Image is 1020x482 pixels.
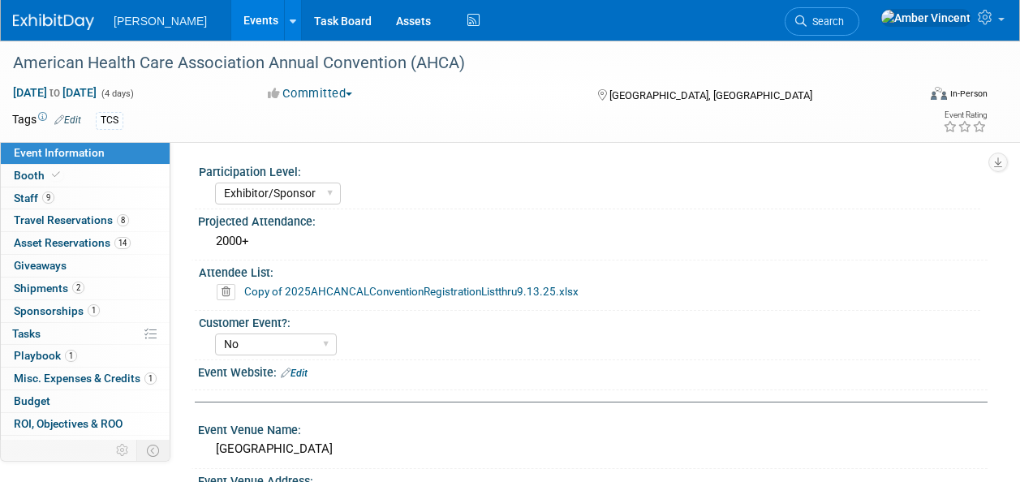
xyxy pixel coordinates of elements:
a: Copy of 2025AHCANCALConventionRegistrationListthru9.13.25.xlsx [244,285,579,298]
a: Budget [1,390,170,412]
a: Travel Reservations8 [1,209,170,231]
span: Event Information [14,146,105,159]
td: Personalize Event Tab Strip [109,440,137,461]
span: 1 [144,372,157,385]
div: Event Venue Name: [198,418,988,438]
div: American Health Care Association Annual Convention (AHCA) [7,49,904,78]
span: Sponsorships [14,304,100,317]
span: to [47,86,62,99]
span: Budget [14,394,50,407]
a: Attachments11 [1,436,170,458]
span: [PERSON_NAME] [114,15,207,28]
div: Participation Level: [199,160,980,180]
a: Asset Reservations14 [1,232,170,254]
a: Sponsorships1 [1,300,170,322]
a: Staff9 [1,187,170,209]
img: ExhibitDay [13,14,94,30]
td: Toggle Event Tabs [137,440,170,461]
span: Giveaways [14,259,67,272]
span: 2 [72,282,84,294]
span: Playbook [14,349,77,362]
td: Tags [12,111,81,130]
a: Booth [1,165,170,187]
span: Staff [14,192,54,204]
span: 11 [83,440,99,452]
span: [DATE] [DATE] [12,85,97,100]
div: In-Person [949,88,988,100]
a: Event Information [1,142,170,164]
div: Customer Event?: [199,311,980,331]
span: Tasks [12,327,41,340]
div: Event Website: [198,360,988,381]
span: 8 [117,214,129,226]
a: Tasks [1,323,170,345]
div: 2000+ [210,229,975,254]
span: Misc. Expenses & Credits [14,372,157,385]
span: Booth [14,169,63,182]
span: 14 [114,237,131,249]
a: Misc. Expenses & Credits1 [1,368,170,389]
a: Delete attachment? [217,286,242,298]
a: ROI, Objectives & ROO [1,413,170,435]
a: Edit [54,114,81,126]
span: Shipments [14,282,84,295]
span: Travel Reservations [14,213,129,226]
span: Asset Reservations [14,236,131,249]
a: Giveaways [1,255,170,277]
a: Playbook1 [1,345,170,367]
span: 1 [88,304,100,316]
span: (4 days) [100,88,134,99]
img: Amber Vincent [880,9,971,27]
a: Edit [281,368,308,379]
span: [GEOGRAPHIC_DATA], [GEOGRAPHIC_DATA] [609,89,812,101]
a: Shipments2 [1,278,170,299]
div: Projected Attendance: [198,209,988,230]
span: 1 [65,350,77,362]
span: ROI, Objectives & ROO [14,417,123,430]
span: Search [807,15,844,28]
div: TCS [96,112,123,129]
span: 9 [42,192,54,204]
img: Format-Inperson.png [931,87,947,100]
i: Booth reservation complete [52,170,60,179]
div: Event Format [846,84,988,109]
button: Committed [262,85,359,102]
a: Search [785,7,859,36]
div: Event Rating [943,111,987,119]
span: Attachments [14,440,99,453]
div: Attendee List: [199,260,980,281]
div: [GEOGRAPHIC_DATA] [210,437,975,462]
